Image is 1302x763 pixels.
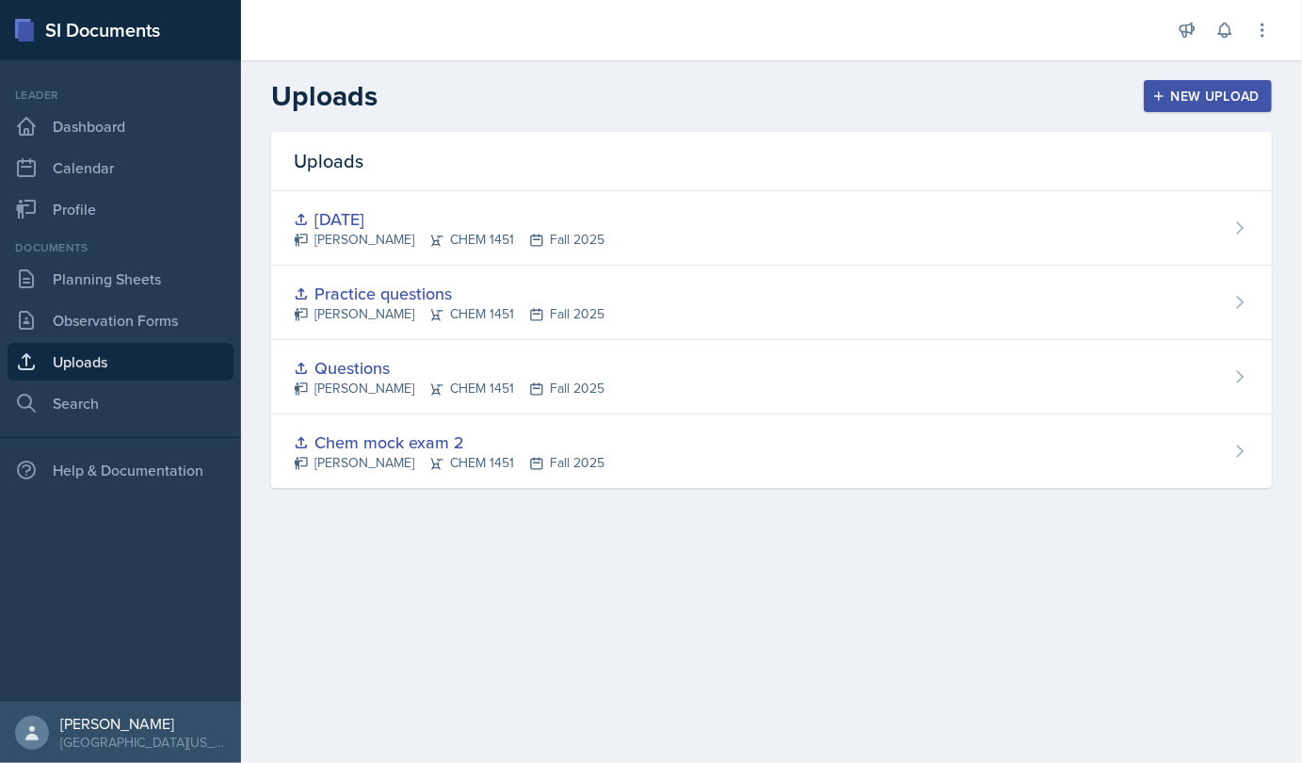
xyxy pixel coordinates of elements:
div: Questions [294,355,604,381]
a: Questions [PERSON_NAME]CHEM 1451Fall 2025 [271,340,1272,414]
a: Planning Sheets [8,260,233,298]
button: New Upload [1144,80,1273,112]
a: Dashboard [8,107,233,145]
a: Uploads [8,343,233,381]
h2: Uploads [271,79,378,113]
a: Chem mock exam 2 [PERSON_NAME]CHEM 1451Fall 2025 [271,414,1272,488]
div: [DATE] [294,206,604,232]
a: Practice questions [PERSON_NAME]CHEM 1451Fall 2025 [271,266,1272,340]
div: [GEOGRAPHIC_DATA][US_STATE] [60,733,226,752]
div: Chem mock exam 2 [294,430,604,455]
div: Help & Documentation [8,451,233,489]
div: Practice questions [294,281,604,306]
a: Calendar [8,149,233,187]
div: [PERSON_NAME] CHEM 1451 Fall 2025 [294,230,604,250]
div: [PERSON_NAME] CHEM 1451 Fall 2025 [294,379,604,398]
a: [DATE] [PERSON_NAME]CHEM 1451Fall 2025 [271,191,1272,266]
div: Uploads [271,132,1272,191]
div: Documents [8,239,233,256]
div: [PERSON_NAME] [60,714,226,733]
a: Search [8,384,233,422]
a: Observation Forms [8,301,233,339]
div: [PERSON_NAME] CHEM 1451 Fall 2025 [294,453,604,473]
div: Leader [8,87,233,104]
a: Profile [8,190,233,228]
div: [PERSON_NAME] CHEM 1451 Fall 2025 [294,304,604,324]
div: New Upload [1156,89,1261,104]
